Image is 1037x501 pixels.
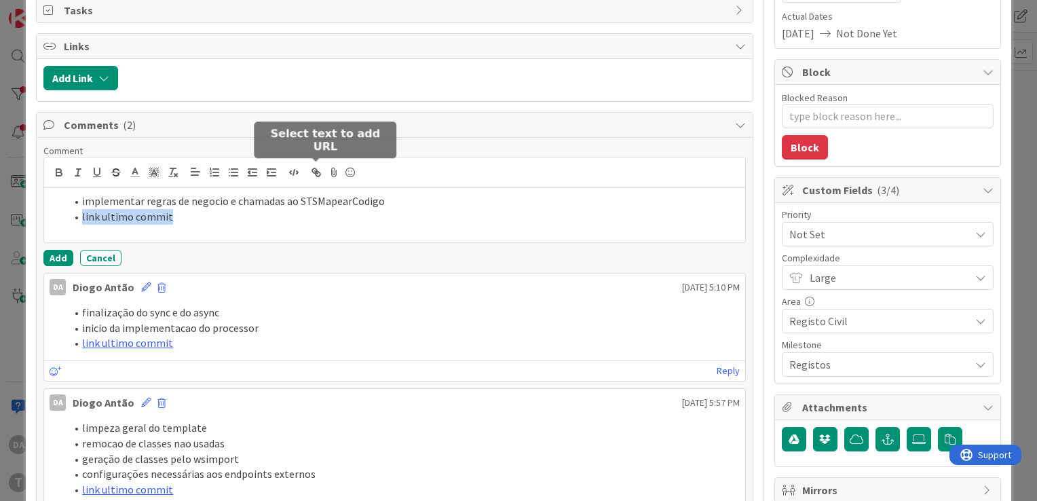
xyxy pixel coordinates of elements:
button: Cancel [80,250,121,266]
div: DA [50,279,66,295]
button: Add Link [43,66,118,90]
span: Actual Dates [782,10,994,24]
div: Area [782,297,994,306]
span: ( 3/4 ) [877,183,899,197]
li: limpeza geral do template [66,420,740,436]
span: [DATE] 5:10 PM [682,280,740,295]
span: Support [29,2,62,18]
span: [DATE] 5:57 PM [682,396,740,410]
a: link ultimo commit [82,483,173,496]
span: Registos [789,355,963,374]
span: Registo Civil [789,312,963,331]
li: link ultimo commit [66,209,740,225]
a: link ultimo commit [82,336,173,350]
li: inicio da implementacao do processor [66,320,740,336]
span: Block [802,64,976,80]
span: Comment [43,145,83,157]
h5: Select text to add URL [259,127,391,153]
span: Comments [64,117,728,133]
li: implementar regras de negocio e chamadas ao STSMapearCodigo [66,193,740,209]
span: Custom Fields [802,182,976,198]
div: Diogo Antão [73,394,134,411]
div: Diogo Antão [73,279,134,295]
span: Attachments [802,399,976,415]
span: Not Set [789,225,963,244]
a: Reply [717,363,740,379]
div: Priority [782,210,994,219]
li: finalização do sync e do async [66,305,740,320]
div: Complexidade [782,253,994,263]
label: Blocked Reason [782,92,848,104]
span: [DATE] [782,25,814,41]
div: Milestone [782,340,994,350]
span: Tasks [64,2,728,18]
li: geração de classes pelo wsimport [66,451,740,467]
span: Mirrors [802,482,976,498]
button: Block [782,135,828,160]
button: Add [43,250,73,266]
span: Links [64,38,728,54]
span: Large [810,268,963,287]
div: DA [50,394,66,411]
li: remocao de classes nao usadas [66,436,740,451]
li: configurações necessárias aos endpoints externos [66,466,740,482]
span: Not Done Yet [836,25,897,41]
span: ( 2 ) [123,118,136,132]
